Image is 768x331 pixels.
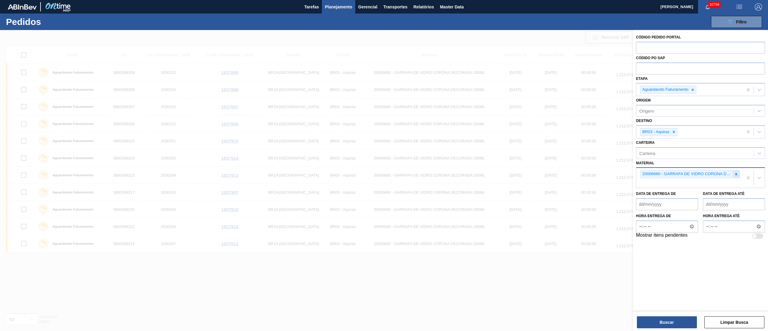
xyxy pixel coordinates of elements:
[708,1,721,8] span: 10794
[711,16,762,28] button: Filtro
[325,3,352,11] span: Planejamento
[636,98,651,102] label: Origem
[703,212,765,220] label: Hora entrega até
[636,212,698,220] label: Hora entrega de
[636,198,698,210] input: dd/mm/yyyy
[703,198,765,210] input: dd/mm/yyyy
[640,86,689,93] div: Aguardando Faturamento
[636,35,681,39] label: Código Pedido Portal
[636,77,648,81] label: Etapa
[736,3,743,11] img: userActions
[698,3,717,11] button: Notificações
[413,3,434,11] span: Relatórios
[358,3,377,11] span: Gerencial
[440,3,463,11] span: Master Data
[755,3,762,11] img: Logout
[636,56,665,60] label: Códido PO SAP
[383,3,407,11] span: Transportes
[304,3,319,11] span: Tarefas
[736,20,747,24] span: Filtro
[636,232,688,240] label: Mostrar itens pendentes
[636,141,655,145] label: Carteira
[703,192,745,196] label: Data de Entrega até
[636,119,652,123] label: Destino
[636,161,654,165] label: Material
[640,128,670,136] div: BR03 - Aquiraz
[639,150,655,156] div: Carteira
[8,4,37,10] img: TNhmsLtSVTkK8tSr43FrP2fwEKptu5GPRR3wAAAABJRU5ErkJggg==
[636,192,676,196] label: Data de Entrega de
[639,108,654,114] div: Origem
[6,18,99,25] h1: Pedidos
[640,170,733,178] div: 20006660 - GARRAFA DE VIDRO CORONA DECORADA 330ML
